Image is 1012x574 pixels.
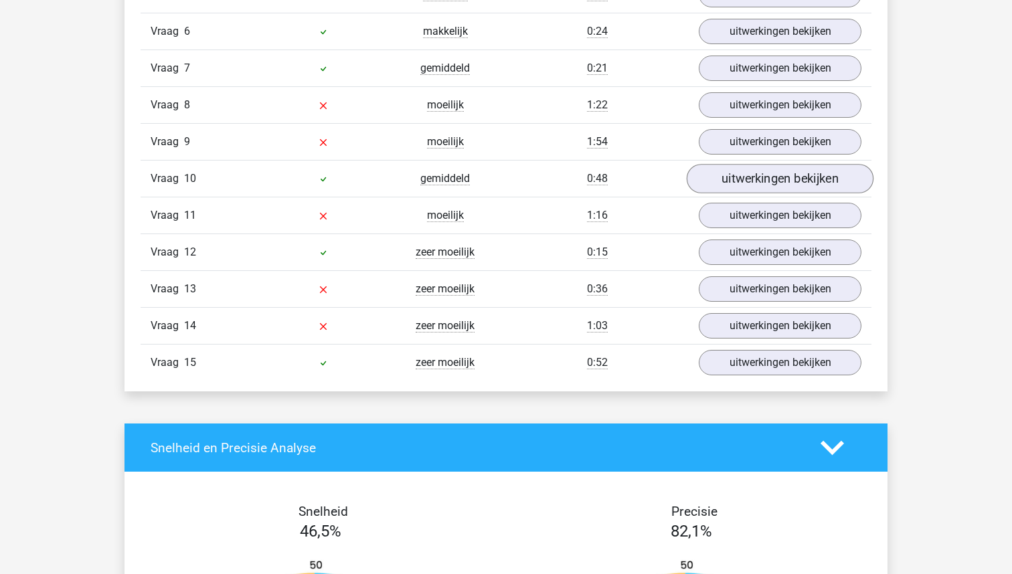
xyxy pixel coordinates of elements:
[671,522,712,541] span: 82,1%
[151,281,184,297] span: Vraag
[587,25,608,38] span: 0:24
[587,62,608,75] span: 0:21
[587,246,608,259] span: 0:15
[151,318,184,334] span: Vraag
[587,135,608,149] span: 1:54
[699,203,861,228] a: uitwerkingen bekijken
[587,282,608,296] span: 0:36
[420,62,470,75] span: gemiddeld
[184,282,196,295] span: 13
[184,209,196,221] span: 11
[151,60,184,76] span: Vraag
[699,276,861,302] a: uitwerkingen bekijken
[587,172,608,185] span: 0:48
[416,319,475,332] span: zeer moeilijk
[416,356,475,369] span: zeer moeilijk
[699,240,861,265] a: uitwerkingen bekijken
[151,355,184,371] span: Vraag
[151,244,184,260] span: Vraag
[184,246,196,258] span: 12
[184,356,196,369] span: 15
[184,135,190,148] span: 9
[427,98,464,112] span: moeilijk
[699,92,861,118] a: uitwerkingen bekijken
[151,23,184,39] span: Vraag
[587,356,608,369] span: 0:52
[427,209,464,222] span: moeilijk
[184,25,190,37] span: 6
[151,440,800,456] h4: Snelheid en Precisie Analyse
[423,25,468,38] span: makkelijk
[587,98,608,112] span: 1:22
[420,172,470,185] span: gemiddeld
[151,171,184,187] span: Vraag
[699,129,861,155] a: uitwerkingen bekijken
[427,135,464,149] span: moeilijk
[184,62,190,74] span: 7
[699,313,861,339] a: uitwerkingen bekijken
[699,350,861,375] a: uitwerkingen bekijken
[587,319,608,332] span: 1:03
[416,246,475,259] span: zeer moeilijk
[184,319,196,332] span: 14
[699,56,861,81] a: uitwerkingen bekijken
[151,97,184,113] span: Vraag
[587,209,608,222] span: 1:16
[521,504,867,519] h4: Precisie
[151,134,184,150] span: Vraag
[184,172,196,185] span: 10
[184,98,190,111] span: 8
[416,282,475,296] span: zeer moeilijk
[699,19,861,44] a: uitwerkingen bekijken
[151,207,184,223] span: Vraag
[300,522,341,541] span: 46,5%
[151,504,496,519] h4: Snelheid
[687,164,873,193] a: uitwerkingen bekijken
